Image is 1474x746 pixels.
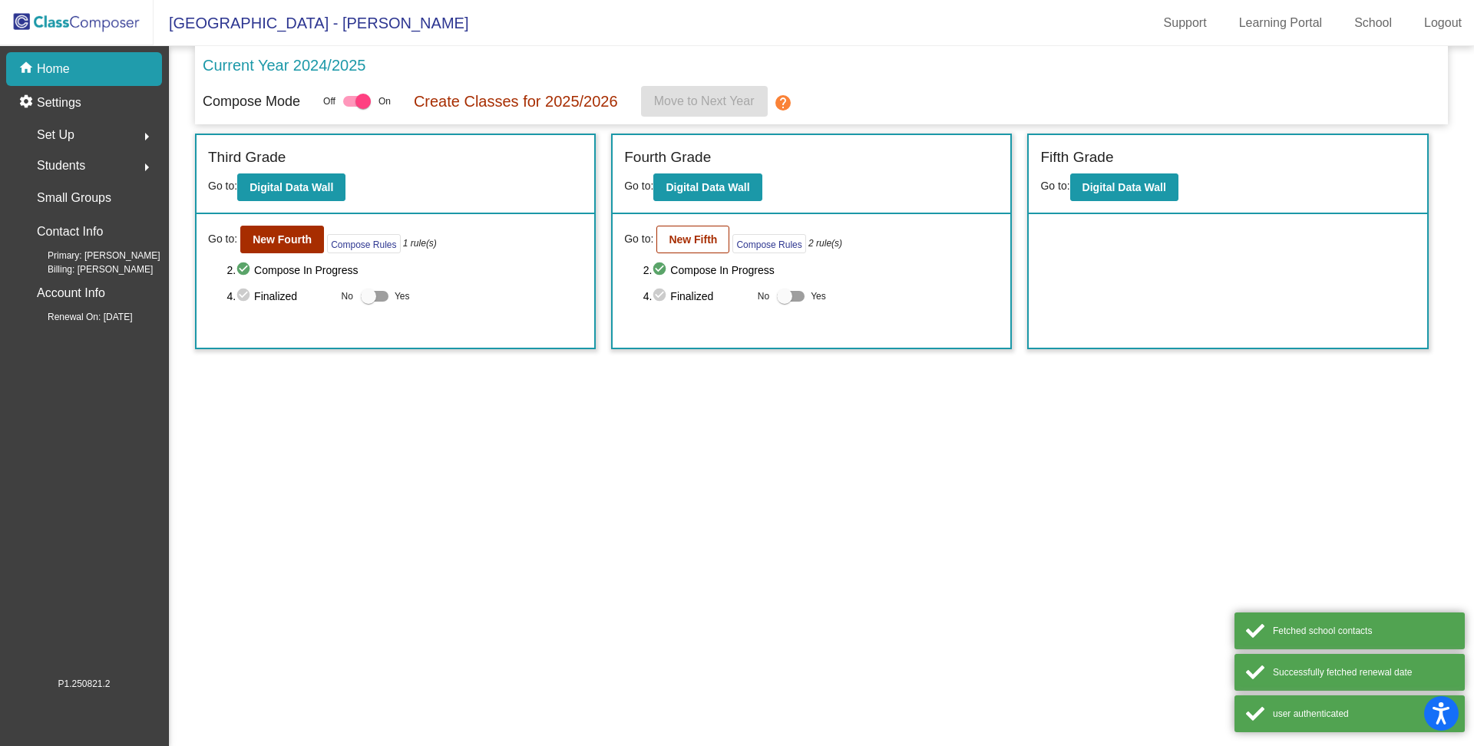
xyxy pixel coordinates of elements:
span: 4. Finalized [643,287,750,305]
span: Billing: [PERSON_NAME] [23,262,153,276]
b: New Fourth [253,233,312,246]
span: Off [323,94,335,108]
a: School [1342,11,1404,35]
mat-icon: check_circle [236,287,254,305]
span: Go to: [624,180,653,192]
p: Account Info [37,282,105,304]
p: Settings [37,94,81,112]
b: Digital Data Wall [666,181,749,193]
div: Fetched school contacts [1273,624,1453,638]
a: Logout [1412,11,1474,35]
span: Move to Next Year [654,94,755,107]
p: Contact Info [37,221,103,243]
i: 1 rule(s) [403,236,437,250]
b: New Fifth [669,233,717,246]
i: 2 rule(s) [808,236,842,250]
p: Home [37,60,70,78]
a: Support [1152,11,1219,35]
span: Yes [811,287,826,305]
p: Create Classes for 2025/2026 [414,90,618,113]
b: Digital Data Wall [250,181,333,193]
span: No [758,289,769,303]
b: Digital Data Wall [1082,181,1166,193]
span: Yes [395,287,410,305]
span: On [378,94,391,108]
label: Third Grade [208,147,286,169]
span: Go to: [1040,180,1069,192]
button: Digital Data Wall [653,173,762,201]
div: Successfully fetched renewal date [1273,665,1453,679]
label: Fourth Grade [624,147,711,169]
mat-icon: check_circle [236,261,254,279]
span: Go to: [624,231,653,247]
span: 2. Compose In Progress [643,261,1000,279]
button: Compose Rules [327,234,400,253]
span: 4. Finalized [226,287,333,305]
mat-icon: check_circle [652,261,670,279]
span: Set Up [37,124,74,146]
span: Go to: [208,231,237,247]
span: 2. Compose In Progress [226,261,583,279]
span: Primary: [PERSON_NAME] [23,249,160,262]
button: Compose Rules [732,234,805,253]
button: Digital Data Wall [237,173,345,201]
mat-icon: home [18,60,37,78]
span: [GEOGRAPHIC_DATA] - [PERSON_NAME] [154,11,468,35]
span: Students [37,155,85,177]
p: Small Groups [37,187,111,209]
a: Learning Portal [1227,11,1335,35]
span: No [342,289,353,303]
button: New Fourth [240,226,324,253]
mat-icon: check_circle [652,287,670,305]
p: Compose Mode [203,91,300,112]
mat-icon: help [774,94,792,112]
mat-icon: arrow_right [137,158,156,177]
mat-icon: arrow_right [137,127,156,146]
div: user authenticated [1273,707,1453,721]
p: Current Year 2024/2025 [203,54,365,77]
mat-icon: settings [18,94,37,112]
button: Digital Data Wall [1070,173,1178,201]
label: Fifth Grade [1040,147,1113,169]
span: Go to: [208,180,237,192]
button: New Fifth [656,226,729,253]
span: Renewal On: [DATE] [23,310,132,324]
button: Move to Next Year [641,86,768,117]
